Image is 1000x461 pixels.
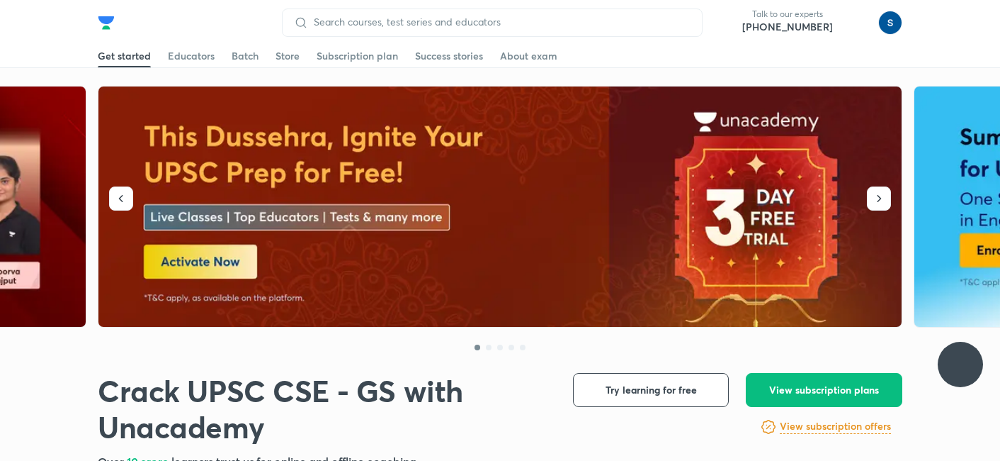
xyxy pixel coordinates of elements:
[98,14,115,31] img: Company Logo
[769,383,879,397] span: View subscription plans
[844,11,867,34] img: avatar
[606,383,697,397] span: Try learning for free
[98,45,151,67] a: Get started
[415,45,483,67] a: Success stories
[98,49,151,63] div: Get started
[714,9,742,37] img: call-us
[780,418,891,435] a: View subscription offers
[232,49,258,63] div: Batch
[168,45,215,67] a: Educators
[98,373,550,445] h1: Crack UPSC CSE - GS with Unacademy
[275,45,300,67] a: Store
[742,9,833,20] p: Talk to our experts
[746,373,902,407] button: View subscription plans
[780,419,891,434] h6: View subscription offers
[308,16,691,28] input: Search courses, test series and educators
[878,11,902,35] img: simran kumari
[415,49,483,63] div: Success stories
[573,373,729,407] button: Try learning for free
[500,49,557,63] div: About exam
[317,45,398,67] a: Subscription plan
[275,49,300,63] div: Store
[317,49,398,63] div: Subscription plan
[742,20,833,34] a: [PHONE_NUMBER]
[500,45,557,67] a: About exam
[232,45,258,67] a: Batch
[952,356,969,373] img: ttu
[168,49,215,63] div: Educators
